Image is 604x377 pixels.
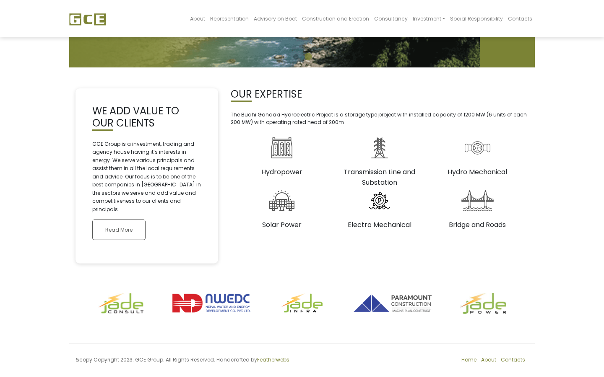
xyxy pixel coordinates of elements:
a: Advisory on Boot [251,3,299,35]
button: 1 of 2 [292,53,300,61]
img: Jade Infra [263,293,341,314]
h3: Solar Power [239,219,324,230]
a: Featherwebs [257,356,289,363]
p: The Budhi Gandaki Hydroelectric Project is a storage type project with installed capacity of 1200... [231,111,528,126]
span: About [190,15,205,22]
h2: WE ADD VALUE TO OUR CLIENTS [92,105,201,129]
span: Contacts [508,15,532,22]
a: About [187,3,208,35]
span: Consultancy [374,15,408,22]
h3: Electro Mechanical [337,219,422,230]
img: Paramount Construction [354,293,432,314]
h2: OUR EXPERTISE [231,88,528,101]
a: Construction and Erection [299,3,372,35]
img: GCE Group [69,13,106,26]
a: Contacts [501,356,525,363]
a: Read More [92,219,146,240]
a: Consultancy [372,3,410,35]
span: Social Responsibility [450,15,503,22]
img: Nwedc [172,293,250,314]
span: Construction and Erection [302,15,369,22]
h3: Transmission Line and Substation [337,167,422,188]
span: Advisory on Boot [254,15,297,22]
p: GCE Group is a investment, trading and agency house having it’s interests in energy. We serve var... [92,140,201,214]
span: Investment [413,15,441,22]
a: Representation [208,3,251,35]
img: Jade Power [444,293,522,314]
a: Social Responsibility [448,3,505,35]
div: &copy Copyright 2023. GCE Group. All Rights Reserved. Handcrafted by [69,356,302,369]
a: About [481,356,496,363]
button: 2 of 2 [304,53,312,61]
a: Contacts [505,3,535,35]
a: Home [461,356,476,363]
h3: Bridge and Roads [435,219,520,230]
h3: Hydro Mechanical [435,167,520,177]
a: Investment [410,3,448,35]
span: Representation [210,15,249,22]
img: Jade Consult [82,293,160,314]
h3: Hydropower [239,167,324,177]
